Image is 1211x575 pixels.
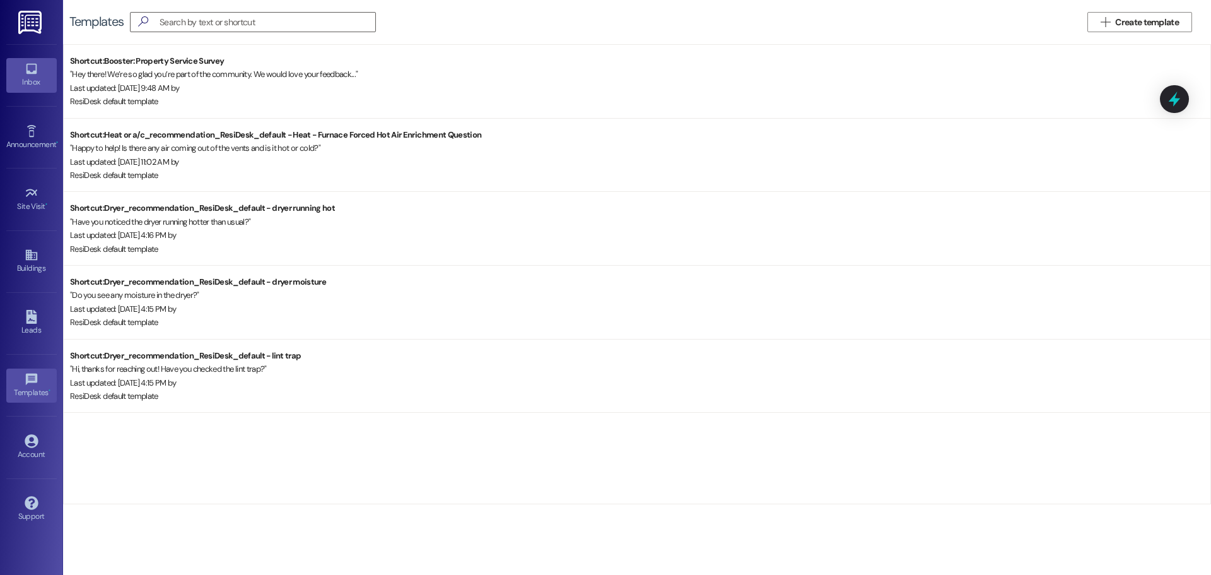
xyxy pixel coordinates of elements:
[70,170,158,181] span: ResiDesk default template
[70,141,1210,155] div: " Happy to help! Is there any air coming out of the vents and is it hot or cold? "
[70,288,1210,302] div: " Do you see any moisture in the dryer? "
[70,54,1210,68] div: Shortcut: Booster: Property Service Survey
[6,58,57,92] a: Inbox
[70,201,1210,215] div: Shortcut: Dryer_recommendation_ResiDesk_default - dryer running hot
[6,430,57,465] a: Account
[1101,17,1110,27] i: 
[70,68,1210,81] div: " Hey there! We’re so glad you’re part of the community. We would love your feedback... "
[70,228,1210,242] div: Last updated: [DATE] 4:16 PM by
[70,391,158,401] span: ResiDesk default template
[70,349,1210,362] div: Shortcut: Dryer_recommendation_ResiDesk_default - lint trap
[160,13,375,31] input: Search by text or shortcut
[70,155,1210,169] div: Last updated: [DATE] 11:02 AM by
[70,302,1210,316] div: Last updated: [DATE] 4:15 PM by
[70,376,1210,389] div: Last updated: [DATE] 4:15 PM by
[70,275,1210,288] div: Shortcut: Dryer_recommendation_ResiDesk_default - dryer moisture
[70,81,1210,95] div: Last updated: [DATE] 9:48 AM by
[1115,16,1179,29] span: Create template
[6,306,57,340] a: Leads
[133,15,153,28] i: 
[70,96,158,107] span: ResiDesk default template
[1087,12,1192,32] button: Create template
[49,386,50,395] span: •
[6,244,57,278] a: Buildings
[70,317,158,328] span: ResiDesk default template
[6,182,57,216] a: Site Visit •
[18,11,44,34] img: ResiDesk Logo
[70,244,158,254] span: ResiDesk default template
[70,215,1210,228] div: " Have you noticed the dryer running hotter than usual? "
[6,492,57,526] a: Support
[70,128,1210,141] div: Shortcut: Heat or a/c_recommendation_ResiDesk_default - Heat - Furnace Forced Hot Air Enrichment ...
[69,15,124,28] div: Templates
[70,362,1210,376] div: " Hi, thanks for reaching out! Have you checked the lint trap? "
[6,369,57,403] a: Templates •
[56,138,58,147] span: •
[45,200,47,209] span: •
